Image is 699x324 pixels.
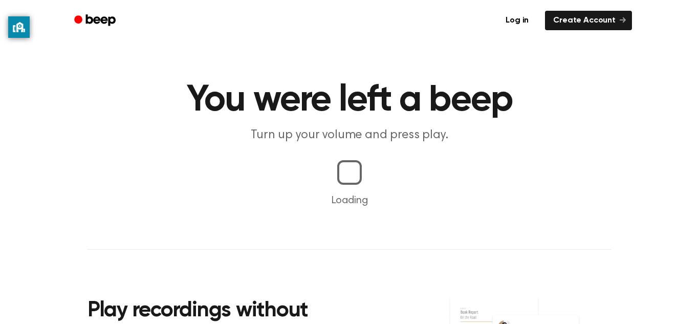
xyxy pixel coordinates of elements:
p: Loading [12,193,687,208]
p: Turn up your volume and press play. [153,127,546,144]
a: Log in [495,9,539,32]
button: privacy banner [8,16,30,38]
h1: You were left a beep [88,82,611,119]
a: Beep [67,11,125,31]
a: Create Account [545,11,632,30]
